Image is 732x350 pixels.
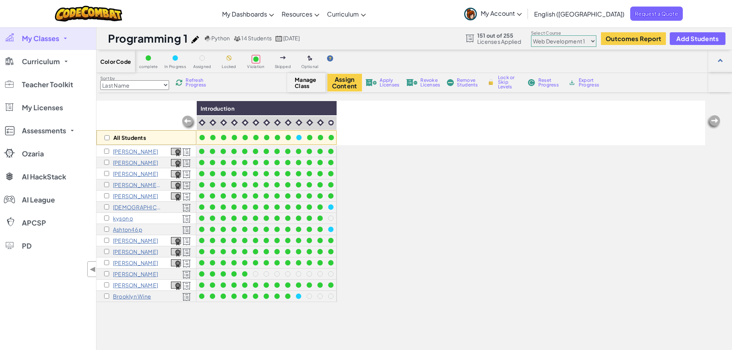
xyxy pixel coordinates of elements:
[301,65,319,69] span: Optional
[182,282,191,290] img: Licensed
[108,31,188,46] h1: Programming 1
[113,271,158,277] p: Lesleigh Turner
[113,148,158,154] p: Harvey B
[171,148,181,156] img: certificate-icon.png
[193,65,211,69] span: Assigned
[706,114,721,130] img: Arrow_Left_Inactive.png
[285,119,292,126] img: IconIntro.svg
[113,215,133,221] p: kyson o
[100,58,131,65] span: Color Code
[317,119,324,126] img: IconIntro.svg
[171,147,181,156] a: View Course Completion Certificate
[171,247,181,256] a: View Course Completion Certificate
[171,236,181,245] a: View Course Completion Certificate
[171,259,181,268] img: certificate-icon.png
[171,158,181,167] a: View Course Completion Certificate
[113,134,146,141] p: All Students
[327,10,359,18] span: Curriculum
[252,119,259,126] img: IconIntro.svg
[22,173,66,180] span: AI HackStack
[274,119,281,126] img: IconIntro.svg
[447,79,454,86] img: IconRemoveStudents.svg
[487,79,495,86] img: IconLock.svg
[365,79,377,86] img: IconLicenseApply.svg
[182,148,191,156] img: Licensed
[182,204,191,212] img: Licensed
[182,181,191,190] img: Licensed
[22,150,44,157] span: Ozaria
[380,78,399,87] span: Apply Licenses
[171,237,181,245] img: certificate-icon.png
[222,65,236,69] span: Locked
[420,78,440,87] span: Revoke Licenses
[630,7,683,21] span: Request a Quote
[113,182,161,188] p: Bryden H
[182,270,191,279] img: Licensed
[113,260,158,266] p: Isabella Tunnell
[113,193,158,199] p: Sarah H
[282,10,312,18] span: Resources
[241,35,272,41] span: 14 Students
[531,30,596,36] label: Select Course
[22,196,55,203] span: AI League
[263,119,270,126] img: IconIntro.svg
[171,248,181,257] img: certificate-icon.png
[186,78,209,87] span: Refresh Progress
[306,119,313,126] img: IconIntro.svg
[538,78,561,87] span: Reset Progress
[171,169,181,178] a: View Course Completion Certificate
[534,10,624,18] span: English ([GEOGRAPHIC_DATA])
[182,192,191,201] img: Licensed
[171,191,181,200] a: View Course Completion Certificate
[113,204,161,210] p: Christian Hicks
[676,35,719,42] span: Add Students
[182,226,191,234] img: Licensed
[22,127,66,134] span: Assessments
[327,55,333,61] img: IconHint.svg
[234,36,241,41] img: MultipleUsers.png
[22,58,60,65] span: Curriculum
[139,65,158,69] span: complete
[171,170,181,179] img: certificate-icon.png
[113,282,158,288] p: Nevaeh Whitfield
[182,159,191,168] img: Licensed
[191,36,199,43] img: iconPencil.svg
[171,282,181,290] img: certificate-icon.png
[231,119,238,126] img: IconIntro.svg
[601,32,666,45] a: Outcomes Report
[295,76,317,89] span: Manage Class
[113,293,151,299] p: Brooklyn Wine
[100,75,169,81] label: Sort by
[579,78,602,87] span: Export Progress
[218,3,278,24] a: My Dashboards
[22,104,63,111] span: My Licenses
[113,171,158,177] p: Brett Fox
[278,3,323,24] a: Resources
[220,119,227,126] img: IconIntro.svg
[182,237,191,245] img: Licensed
[176,79,183,86] img: IconReload.svg
[182,215,191,223] img: Licensed
[182,293,191,301] img: Licensed
[55,6,122,22] img: CodeCombat logo
[464,8,477,20] img: avatar
[113,249,158,255] p: Hannah Runions
[323,3,370,24] a: Curriculum
[406,79,418,86] img: IconLicenseRevoke.svg
[22,81,73,88] span: Teacher Toolkit
[477,32,521,38] span: 151 out of 255
[171,181,181,190] img: certificate-icon.png
[275,65,291,69] span: Skipped
[171,258,181,267] a: View Course Completion Certificate
[222,10,267,18] span: My Dashboards
[205,36,211,41] img: python.png
[247,65,264,69] span: Violation
[276,36,282,41] img: calendar.svg
[211,35,230,41] span: Python
[199,119,206,126] img: IconIntro.svg
[528,79,535,86] img: IconReset.svg
[670,32,725,45] button: Add Students
[280,56,286,59] img: IconSkippedLevel.svg
[182,170,191,179] img: Licensed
